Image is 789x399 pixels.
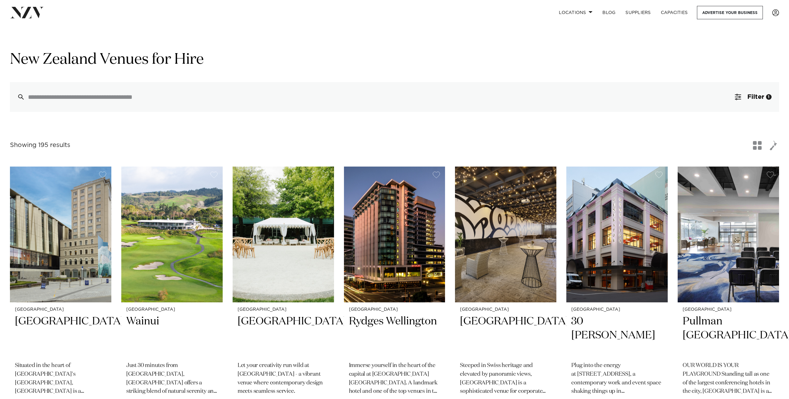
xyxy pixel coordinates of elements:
div: Showing 195 results [10,140,70,150]
h2: [GEOGRAPHIC_DATA] [238,314,329,356]
a: Advertise your business [697,6,763,19]
a: Capacities [656,6,693,19]
small: [GEOGRAPHIC_DATA] [683,307,774,312]
small: [GEOGRAPHIC_DATA] [349,307,440,312]
h2: Wainui [126,314,218,356]
h2: 30 [PERSON_NAME] [571,314,663,356]
p: Plug into the energy at [STREET_ADDRESS], a contemporary work and event space shaking things up i... [571,361,663,396]
p: Steeped in Swiss heritage and elevated by panoramic views, [GEOGRAPHIC_DATA] is a sophisticated v... [460,361,551,396]
small: [GEOGRAPHIC_DATA] [126,307,218,312]
p: Let your creativity run wild at [GEOGRAPHIC_DATA] - a vibrant venue where contemporary design mee... [238,361,329,396]
a: BLOG [597,6,620,19]
a: Locations [554,6,597,19]
img: nzv-logo.png [10,7,44,18]
button: Filter1 [727,82,779,112]
p: OUR WORLD IS YOUR PLAYGROUND Standing tall as one of the largest conferencing hotels in the city,... [683,361,774,396]
div: 1 [766,94,772,100]
p: Just 30 minutes from [GEOGRAPHIC_DATA], [GEOGRAPHIC_DATA] offers a striking blend of natural sere... [126,361,218,396]
small: [GEOGRAPHIC_DATA] [571,307,663,312]
h1: New Zealand Venues for Hire [10,50,779,70]
h2: Pullman [GEOGRAPHIC_DATA] [683,314,774,356]
small: [GEOGRAPHIC_DATA] [15,307,106,312]
small: [GEOGRAPHIC_DATA] [460,307,551,312]
p: Immerse yourself in the heart of the capital at [GEOGRAPHIC_DATA] [GEOGRAPHIC_DATA]. A landmark h... [349,361,440,396]
h2: Rydges Wellington [349,314,440,356]
h2: [GEOGRAPHIC_DATA] [15,314,106,356]
span: Filter [747,94,764,100]
a: SUPPLIERS [620,6,656,19]
h2: [GEOGRAPHIC_DATA] [460,314,551,356]
p: Situated in the heart of [GEOGRAPHIC_DATA]'s [GEOGRAPHIC_DATA], [GEOGRAPHIC_DATA] is a contempora... [15,361,106,396]
small: [GEOGRAPHIC_DATA] [238,307,329,312]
